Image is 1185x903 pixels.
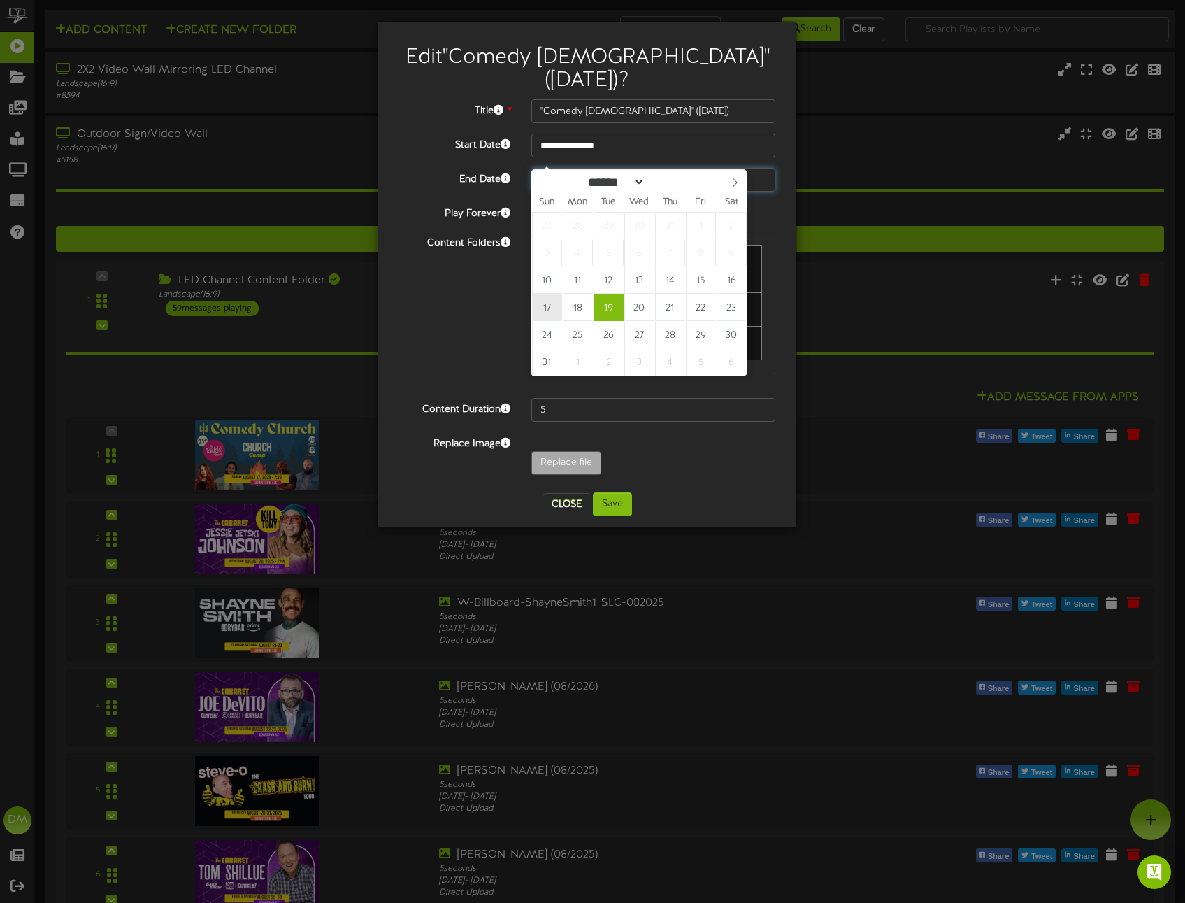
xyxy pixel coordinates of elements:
span: August 21, 2025 [655,294,685,321]
label: Content Duration [389,398,521,417]
span: August 6, 2025 [624,239,654,266]
span: July 27, 2025 [532,212,562,239]
span: August 18, 2025 [563,294,593,321]
span: September 3, 2025 [624,348,654,376]
span: Mon [562,198,593,207]
label: Start Date [389,134,521,152]
span: September 2, 2025 [594,348,624,376]
span: August 14, 2025 [655,266,685,294]
span: August 9, 2025 [717,239,747,266]
span: August 17, 2025 [532,294,562,321]
span: August 19, 2025 [594,294,624,321]
span: August 13, 2025 [624,266,654,294]
button: Close [543,493,590,516]
span: August 22, 2025 [686,294,716,321]
span: August 2, 2025 [717,212,747,239]
span: Tue [593,198,624,207]
span: August 29, 2025 [686,321,716,348]
button: Save [593,492,632,516]
input: Title [531,99,775,123]
span: August 16, 2025 [717,266,747,294]
span: August 4, 2025 [563,239,593,266]
span: August 25, 2025 [563,321,593,348]
span: September 6, 2025 [717,348,747,376]
h2: Edit "Comedy [DEMOGRAPHIC_DATA]" ([DATE]) ? [399,46,775,92]
div: Open Intercom Messenger [1137,855,1171,889]
span: August 12, 2025 [594,266,624,294]
span: Sun [531,198,562,207]
span: Fri [685,198,716,207]
span: September 1, 2025 [563,348,593,376]
span: August 28, 2025 [655,321,685,348]
span: August 10, 2025 [532,266,562,294]
span: July 30, 2025 [624,212,654,239]
span: July 29, 2025 [594,212,624,239]
input: Year [645,175,695,190]
span: August 30, 2025 [717,321,747,348]
span: July 31, 2025 [655,212,685,239]
span: August 11, 2025 [563,266,593,294]
span: August 24, 2025 [532,321,562,348]
input: 15 [531,398,775,422]
span: Sat [716,198,747,207]
span: August 23, 2025 [717,294,747,321]
span: August 1, 2025 [686,212,716,239]
span: August 20, 2025 [624,294,654,321]
span: Thu [654,198,685,207]
span: September 5, 2025 [686,348,716,376]
span: August 31, 2025 [532,348,562,376]
label: Title [389,99,521,118]
span: August 7, 2025 [655,239,685,266]
span: August 15, 2025 [686,266,716,294]
label: Play Forever [389,202,521,221]
span: July 28, 2025 [563,212,593,239]
span: August 26, 2025 [594,321,624,348]
label: Replace Image [389,432,521,451]
span: August 3, 2025 [532,239,562,266]
span: September 4, 2025 [655,348,685,376]
span: Wed [624,198,654,207]
span: August 8, 2025 [686,239,716,266]
span: August 27, 2025 [624,321,654,348]
label: End Date [389,168,521,187]
label: Content Folders [389,232,521,250]
span: August 5, 2025 [594,239,624,266]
